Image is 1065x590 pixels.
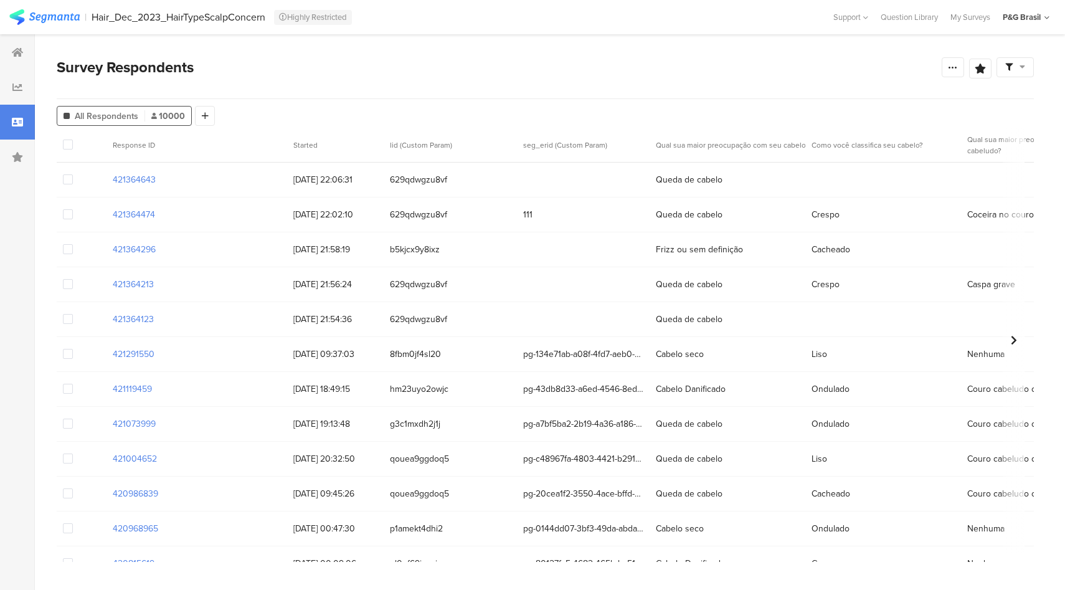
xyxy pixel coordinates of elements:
section: 421364643 [113,173,156,186]
span: Queda de cabelo [656,417,722,431]
span: 111 [523,208,644,221]
span: [DATE] 19:13:48 [293,417,377,431]
span: pg-20cea1f2-3550-4ace-bffd-abc492ca69b4 [523,487,644,500]
span: pg-c48967fa-4803-4421-b291-36130a291965 [523,452,644,465]
a: My Surveys [944,11,996,23]
span: Ondulado [812,417,850,431]
span: [DATE] 09:37:03 [293,348,377,361]
section: 420815619 [113,557,154,570]
span: [DATE] 21:58:19 [293,243,377,256]
section: 421364474 [113,208,155,221]
span: p1amekt4dhi2 [390,522,511,535]
span: [DATE] 00:09:06 [293,557,377,570]
span: b5kjcx9y8ixz [390,243,511,256]
a: Question Library [874,11,944,23]
span: Liso [812,452,827,465]
span: pg-0144dd07-3bf3-49da-abda-45e280dd4aeb [523,522,644,535]
span: Cabelo seco [656,348,704,361]
span: Frizz ou sem definição [656,243,743,256]
span: pg-a7bf5ba2-2b19-4a36-a186-e410027cdc5f [523,417,644,431]
span: [DATE] 21:56:24 [293,278,377,291]
span: Started [293,140,318,151]
section: 421004652 [113,452,157,465]
span: Survey Respondents [57,56,194,79]
div: P&G Brasil [1003,11,1041,23]
span: Crespo [812,278,840,291]
span: Cabelo Danificado [656,557,726,570]
span: Response ID [113,140,155,151]
span: pl0pf69jssui [390,557,511,570]
span: Crespo [812,557,840,570]
span: Couro cabeludo oleoso [967,383,1058,396]
span: Crespo [812,208,840,221]
section: 420968965 [113,522,158,535]
span: [DATE] 22:06:31 [293,173,377,186]
span: 629qdwgzu8vf [390,173,511,186]
span: lid (Custom Param) [390,140,452,151]
div: Highly Restricted [274,10,352,25]
span: seg_erid (Custom Param) [523,140,607,151]
span: g3c1mxdh2j1j [390,417,511,431]
img: segmanta logo [9,9,80,25]
section: Como você classifica seu cabelo? [812,140,967,151]
span: pg-80127fc5-4682-465b-ba51-43eeefb4f0ae [523,557,644,570]
span: Couro cabeludo oleoso [967,452,1058,465]
span: Nenhuma [967,557,1005,570]
section: 421364296 [113,243,156,256]
span: Ondulado [812,383,850,396]
span: Cabelo Danificado [656,383,726,396]
span: Queda de cabelo [656,208,722,221]
span: Couro cabeludo oleoso [967,417,1058,431]
section: 420986839 [113,487,158,500]
span: [DATE] 20:32:50 [293,452,377,465]
section: 421364213 [113,278,154,291]
section: 421073999 [113,417,156,431]
span: [DATE] 21:54:36 [293,313,377,326]
span: Queda de cabelo [656,487,722,500]
section: 421291550 [113,348,154,361]
span: All Respondents [75,110,138,123]
span: [DATE] 18:49:15 [293,383,377,396]
span: Cacheado [812,487,850,500]
span: qouea9ggdoq5 [390,487,511,500]
span: 10000 [151,110,185,123]
span: Liso [812,348,827,361]
span: [DATE] 00:47:30 [293,522,377,535]
span: Nenhuma [967,522,1005,535]
section: 421119459 [113,383,152,396]
span: hm23uyo2owjc [390,383,511,396]
span: Nenhuma [967,348,1005,361]
span: 629qdwgzu8vf [390,278,511,291]
span: Queda de cabelo [656,278,722,291]
span: pg-43db8d33-a6ed-4546-8ed0-7fd3fd59ff9c [523,383,644,396]
span: Queda de cabelo [656,313,722,326]
span: qouea9ggdoq5 [390,452,511,465]
span: 629qdwgzu8vf [390,208,511,221]
span: [DATE] 09:45:26 [293,487,377,500]
div: Hair_Dec_2023_HairTypeScalpConcern [92,11,265,23]
span: Queda de cabelo [656,452,722,465]
span: 629qdwgzu8vf [390,313,511,326]
div: Support [833,7,868,27]
span: Ondulado [812,522,850,535]
div: | [85,10,87,24]
span: Queda de cabelo [656,173,722,186]
section: 421364123 [113,313,154,326]
span: pg-134e71ab-a08f-4fd7-aeb0-bb9eb9323ad4 [523,348,644,361]
span: [DATE] 22:02:10 [293,208,377,221]
span: Caspa grave [967,278,1015,291]
span: Cabelo seco [656,522,704,535]
span: 8fbm0jf4sl20 [390,348,511,361]
span: Cacheado [812,243,850,256]
section: Qual sua maior preocupação com seu cabelo? [656,140,812,151]
span: Couro cabeludo oleoso [967,487,1058,500]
